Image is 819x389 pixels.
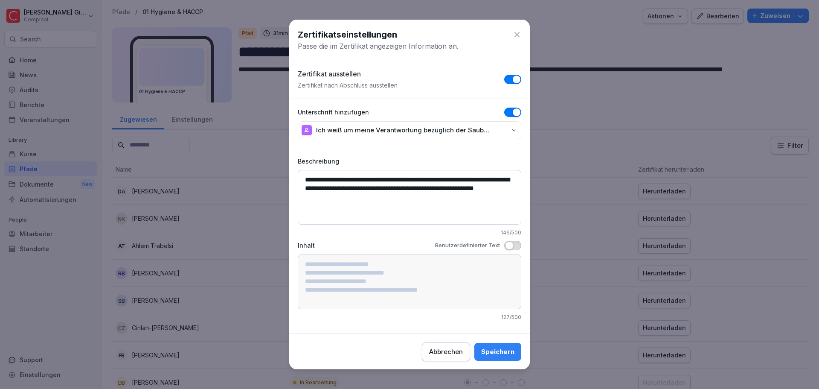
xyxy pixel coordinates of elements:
p: Zertifikat ausstellen [298,69,361,79]
label: Unterschrift hinzufügen [298,108,369,117]
label: Beschreibung [298,157,521,166]
p: Ich weiß um meine Verantwortung bezüglich der Sauberkeit und halte mich an die Putzlisten. [316,126,492,135]
div: Abbrechen [429,347,463,356]
div: Speichern [481,347,514,356]
p: Benutzerdefinierter Text [435,241,500,250]
button: Abbrechen [422,342,470,361]
p: 146 /500 [501,229,521,237]
p: 127 /500 [501,313,521,321]
h1: Zertifikatseinstellungen [298,28,397,41]
label: Inhalt [298,241,315,250]
button: Speichern [474,342,521,360]
p: Zertifikat nach Abschluss ausstellen [298,81,398,90]
p: Passe die im Zertifikat angezeigen Information an. [298,41,521,51]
